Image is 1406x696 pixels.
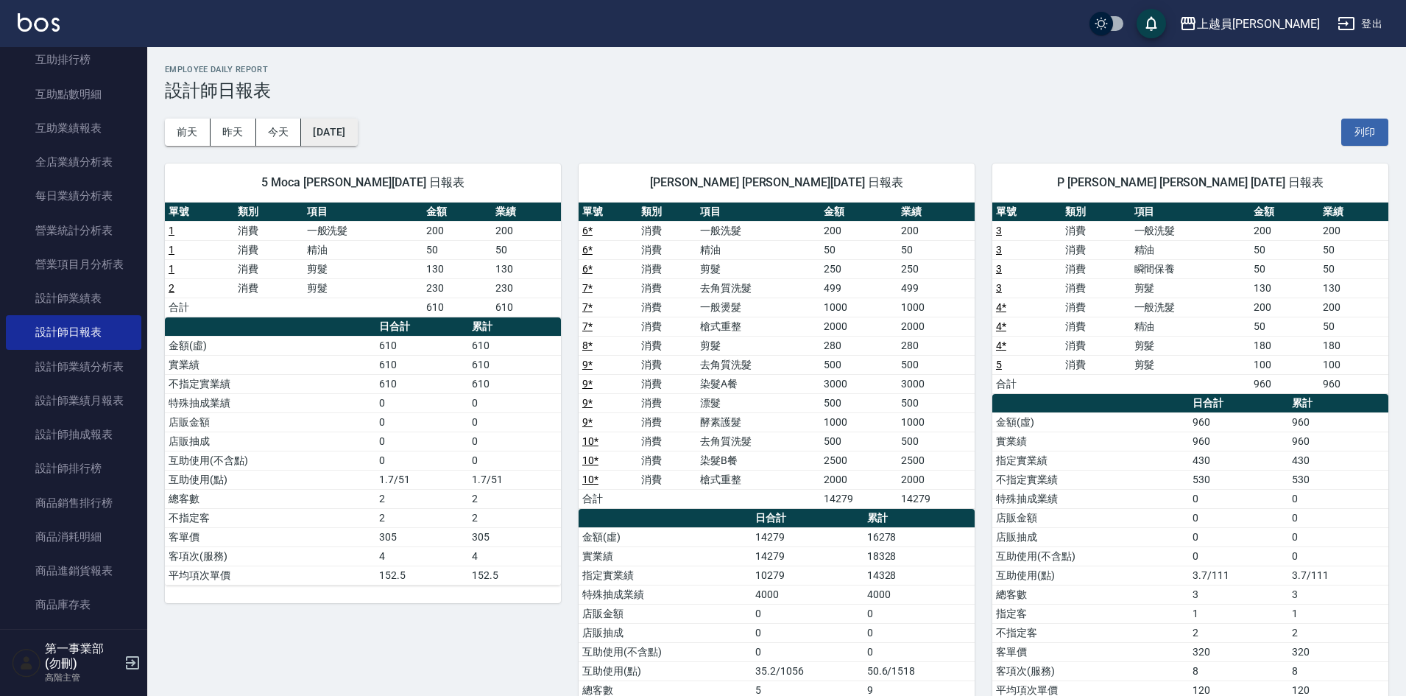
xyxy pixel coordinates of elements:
td: 一般洗髮 [1131,298,1251,317]
td: 消費 [1061,259,1131,278]
td: 610 [468,336,561,355]
td: 3000 [897,374,975,393]
td: 指定實業績 [992,451,1189,470]
td: 200 [1319,298,1388,317]
td: 500 [820,393,897,412]
td: 50 [1319,259,1388,278]
th: 類別 [637,203,696,222]
td: 280 [897,336,975,355]
td: 430 [1189,451,1288,470]
td: 610 [375,336,468,355]
td: 610 [468,355,561,374]
td: 剪髮 [1131,355,1251,374]
td: 230 [423,278,492,298]
td: 0 [1189,546,1288,566]
td: 總客數 [165,489,375,508]
td: 特殊抽成業績 [992,489,1189,508]
td: 消費 [637,393,696,412]
td: 酵素護髮 [696,412,820,432]
td: 14279 [820,489,897,508]
td: 一般洗髮 [1131,221,1251,240]
td: 610 [468,374,561,393]
th: 日合計 [375,317,468,337]
th: 類別 [234,203,303,222]
td: 消費 [637,470,696,489]
td: 不指定客 [992,623,1189,642]
td: 50 [897,240,975,259]
td: 精油 [696,240,820,259]
td: 0 [752,604,863,623]
a: 每日業績分析表 [6,179,141,213]
a: 3 [996,225,1002,236]
td: 店販抽成 [579,623,752,642]
h2: Employee Daily Report [165,65,1388,74]
td: 1000 [820,412,897,432]
td: 50 [820,240,897,259]
table: a dense table [165,317,561,586]
button: [DATE] [301,119,357,146]
td: 35.2/1056 [752,661,863,681]
th: 日合計 [752,509,863,528]
td: 610 [423,298,492,317]
td: 槍式重整 [696,470,820,489]
td: 客項次(服務) [165,546,375,566]
td: 16278 [863,527,975,546]
a: 互助業績報表 [6,111,141,145]
td: 14279 [752,546,863,566]
th: 類別 [1061,203,1131,222]
a: 全店業績分析表 [6,145,141,179]
td: 指定客 [992,604,1189,623]
td: 50 [1319,240,1388,259]
td: 2000 [820,317,897,336]
td: 消費 [1061,221,1131,240]
th: 單號 [992,203,1061,222]
a: 3 [996,263,1002,275]
td: 960 [1189,432,1288,451]
td: 960 [1250,374,1319,393]
a: 營業統計分析表 [6,214,141,247]
td: 店販金額 [992,508,1189,527]
td: 客單價 [992,642,1189,661]
td: 瞬間保養 [1131,259,1251,278]
td: 2500 [820,451,897,470]
th: 項目 [1131,203,1251,222]
td: 一般洗髮 [696,221,820,240]
th: 業績 [492,203,561,222]
td: 200 [1250,298,1319,317]
td: 互助使用(不含點) [165,451,375,470]
td: 0 [863,642,975,661]
td: 消費 [1061,317,1131,336]
td: 14328 [863,566,975,585]
td: 2000 [820,470,897,489]
th: 累計 [863,509,975,528]
td: 500 [897,355,975,374]
td: 0 [375,432,468,451]
td: 8 [1189,661,1288,681]
td: 2000 [897,470,975,489]
td: 10279 [752,566,863,585]
td: 960 [1288,432,1388,451]
td: 200 [1250,221,1319,240]
td: 不指定實業績 [165,374,375,393]
td: 2 [375,489,468,508]
td: 320 [1288,642,1388,661]
td: 消費 [1061,240,1131,259]
td: 消費 [637,432,696,451]
td: 消費 [1061,278,1131,298]
button: 列印 [1341,119,1388,146]
td: 消費 [234,221,303,240]
td: 合計 [165,298,234,317]
td: 0 [1288,508,1388,527]
a: 商品庫存盤點表 [6,622,141,656]
button: 上越員[PERSON_NAME] [1173,9,1326,39]
td: 消費 [637,317,696,336]
td: 4 [468,546,561,566]
img: Logo [18,13,60,32]
td: 2 [1288,623,1388,642]
a: 營業項目月分析表 [6,247,141,281]
span: [PERSON_NAME] [PERSON_NAME][DATE] 日報表 [596,175,957,190]
td: 消費 [637,221,696,240]
td: 14279 [752,527,863,546]
a: 設計師日報表 [6,315,141,349]
td: 2 [1189,623,1288,642]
